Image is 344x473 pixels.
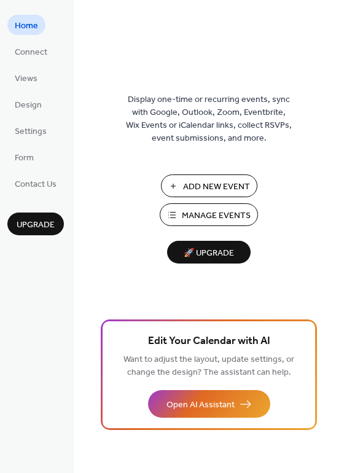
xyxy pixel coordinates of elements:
[167,241,251,264] button: 🚀 Upgrade
[123,351,294,381] span: Want to adjust the layout, update settings, or change the design? The assistant can help.
[7,213,64,235] button: Upgrade
[161,174,257,197] button: Add New Event
[7,147,41,167] a: Form
[17,219,55,232] span: Upgrade
[7,41,55,61] a: Connect
[15,99,42,112] span: Design
[7,68,45,88] a: Views
[7,94,49,114] a: Design
[15,20,38,33] span: Home
[15,152,34,165] span: Form
[174,245,243,262] span: 🚀 Upgrade
[182,209,251,222] span: Manage Events
[148,390,270,418] button: Open AI Assistant
[15,178,57,191] span: Contact Us
[160,203,258,226] button: Manage Events
[15,125,47,138] span: Settings
[15,46,47,59] span: Connect
[15,72,37,85] span: Views
[7,173,64,193] a: Contact Us
[148,333,270,350] span: Edit Your Calendar with AI
[166,399,235,412] span: Open AI Assistant
[7,15,45,35] a: Home
[126,93,292,145] span: Display one-time or recurring events, sync with Google, Outlook, Zoom, Eventbrite, Wix Events or ...
[7,120,54,141] a: Settings
[183,181,250,193] span: Add New Event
